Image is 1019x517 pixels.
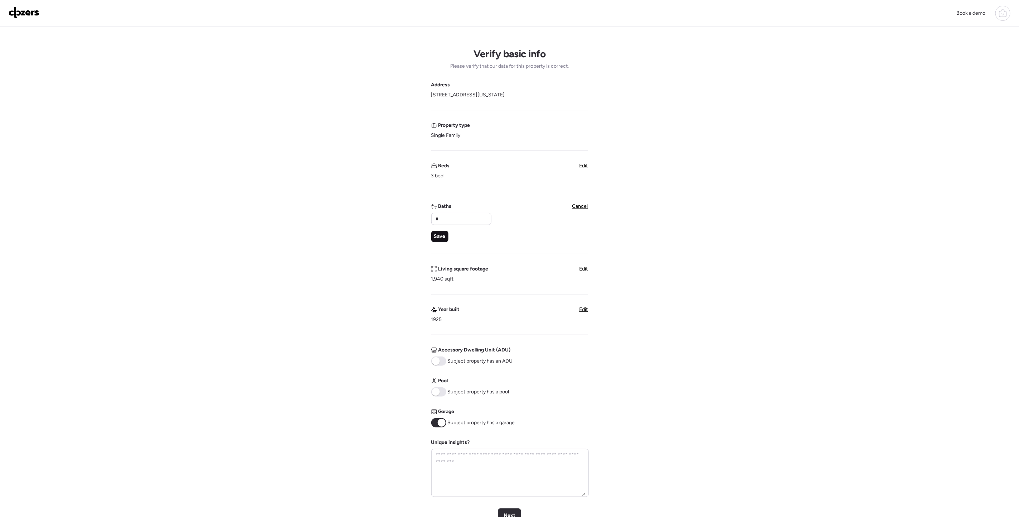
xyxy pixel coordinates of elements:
label: Unique insights? [431,439,470,445]
span: Property type [438,122,470,129]
span: Address [431,81,450,88]
span: Cancel [572,203,588,209]
span: Subject property has an ADU [448,358,513,365]
span: Accessory Dwelling Unit (ADU) [438,346,511,354]
span: Year built [438,306,460,313]
span: Edit [580,306,588,312]
span: Please verify that our data for this property is correct. [450,63,569,70]
span: Edit [580,163,588,169]
span: Subject property has a pool [448,388,509,396]
span: Single Family [431,132,461,139]
span: Subject property has a garage [448,419,515,426]
span: Living square footage [438,265,489,273]
span: Edit [580,266,588,272]
span: Baths [438,203,452,210]
span: Beds [438,162,450,169]
span: Pool [438,377,448,384]
span: 1925 [431,316,442,323]
span: 3 bed [431,172,444,179]
span: Book a demo [956,10,985,16]
span: Garage [438,408,455,415]
span: [STREET_ADDRESS][US_STATE] [431,91,505,99]
img: Logo [9,7,39,18]
span: Save [434,233,446,240]
span: 1,940 sqft [431,276,454,283]
h1: Verify basic info [474,48,545,60]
